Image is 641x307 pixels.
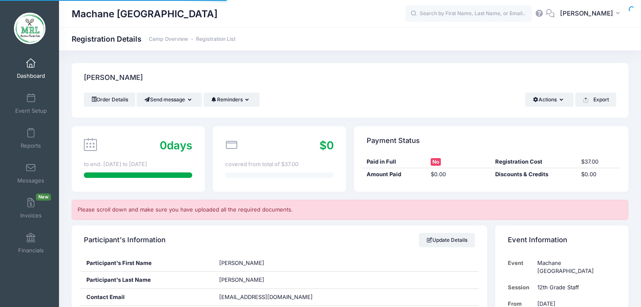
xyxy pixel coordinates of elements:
[160,137,192,153] div: days
[17,72,45,79] span: Dashboard
[427,170,491,179] div: $0.00
[80,272,213,288] div: Participant's Last Name
[84,160,192,169] div: to end. [DATE] to [DATE]
[84,93,135,107] a: Order Details
[219,294,313,300] span: [EMAIL_ADDRESS][DOMAIN_NAME]
[149,36,188,42] a: Camp Overview
[491,158,577,166] div: Registration Cost
[11,193,51,223] a: InvoicesNew
[11,228,51,258] a: Financials
[36,193,51,201] span: New
[577,158,620,166] div: $37.00
[508,228,567,252] h4: Event Information
[20,212,42,219] span: Invoices
[508,255,534,280] td: Event
[319,139,334,152] span: $0
[196,36,236,42] a: Registration List
[84,66,143,90] h4: [PERSON_NAME]
[21,142,41,149] span: Reports
[15,107,47,114] span: Event Setup
[508,279,534,296] td: Session
[18,247,44,254] span: Financials
[219,259,264,266] span: [PERSON_NAME]
[431,158,441,166] span: No
[577,170,620,179] div: $0.00
[160,139,167,152] span: 0
[575,93,616,107] button: Export
[533,255,616,280] td: Machane [GEOGRAPHIC_DATA]
[14,13,46,44] img: Machane Racket Lake
[84,228,166,252] h4: Participant's Information
[137,93,202,107] button: Send message
[419,233,475,247] a: Update Details
[219,276,264,283] span: [PERSON_NAME]
[555,4,628,24] button: [PERSON_NAME]
[405,5,532,22] input: Search by First Name, Last Name, or Email...
[11,89,51,118] a: Event Setup
[204,93,260,107] button: Reminders
[525,93,574,107] button: Actions
[11,124,51,153] a: Reports
[72,200,628,220] div: Please scroll down and make sure you have uploaded all the required documents.
[17,177,44,184] span: Messages
[362,170,427,179] div: Amount Paid
[80,255,213,272] div: Participant's First Name
[533,279,616,296] td: 12th Grade Staff
[491,170,577,179] div: Discounts & Credits
[72,34,236,43] h1: Registration Details
[72,4,217,24] h1: Machane [GEOGRAPHIC_DATA]
[225,160,333,169] div: covered from total of $37.00
[560,9,613,18] span: [PERSON_NAME]
[80,289,213,306] div: Contact Email
[11,54,51,83] a: Dashboard
[11,159,51,188] a: Messages
[362,158,427,166] div: Paid in Full
[367,129,420,153] h4: Payment Status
